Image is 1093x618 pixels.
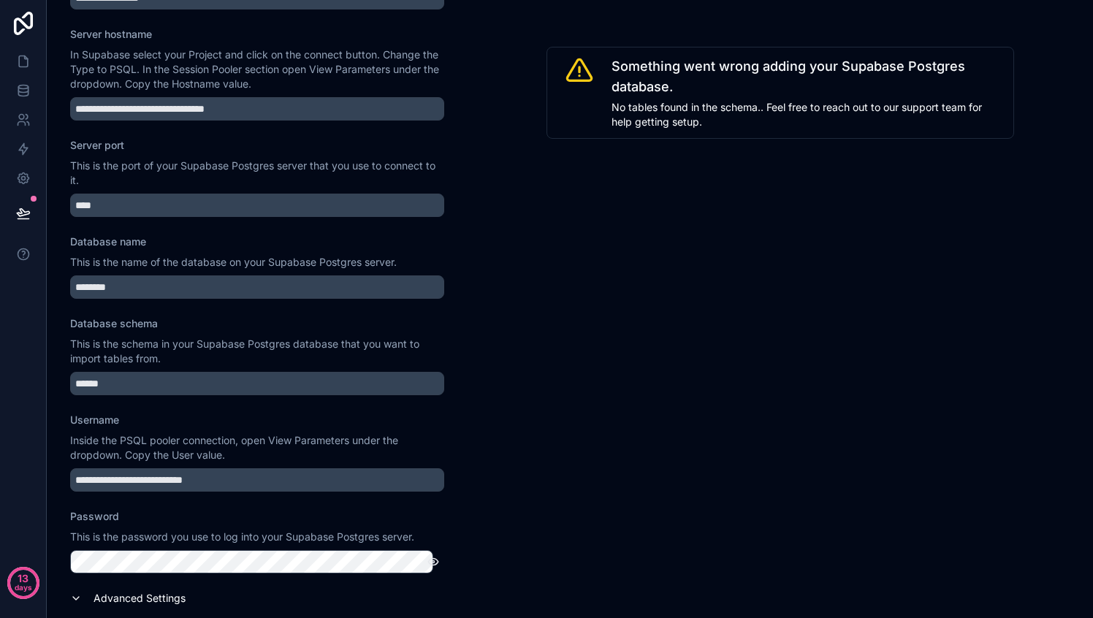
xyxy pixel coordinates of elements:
[70,337,444,366] p: This is the schema in your Supabase Postgres database that you want to import tables from.
[70,27,152,42] label: Server hostname
[70,433,444,462] p: Inside the PSQL pooler connection, open View Parameters under the dropdown. Copy the User value.
[70,530,444,544] p: This is the password you use to log into your Supabase Postgres server.
[70,413,119,427] label: Username
[94,591,186,606] label: Advanced Settings
[18,571,28,586] p: 13
[612,56,1005,97] span: Something went wrong adding your Supabase Postgres database.
[70,138,124,153] label: Server port
[70,47,444,91] p: In Supabase select your Project and click on the connect button. Change the Type to PSQL. In the ...
[70,509,119,524] label: Password
[70,234,146,249] label: Database name
[70,159,444,188] p: This is the port of your Supabase Postgres server that you use to connect to it.
[70,255,444,270] p: This is the name of the database on your Supabase Postgres server.
[612,100,1005,129] span: No tables found in the schema.. Feel free to reach out to our support team for help getting setup.
[70,316,158,331] label: Database schema
[15,577,32,598] p: days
